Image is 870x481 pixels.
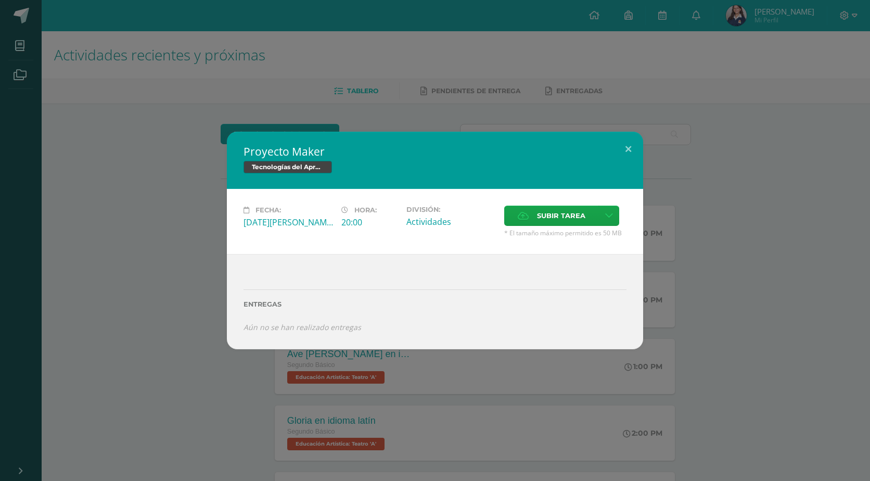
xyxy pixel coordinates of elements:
[244,217,333,228] div: [DATE][PERSON_NAME]
[341,217,398,228] div: 20:00
[255,206,281,214] span: Fecha:
[504,229,626,237] span: * El tamaño máximo permitido es 50 MB
[537,206,585,225] span: Subir tarea
[354,206,377,214] span: Hora:
[613,132,643,167] button: Close (Esc)
[244,322,361,332] i: Aún no se han realizado entregas
[244,300,626,308] label: Entregas
[244,161,332,173] span: Tecnologías del Aprendizaje y la Comunicación
[406,216,496,227] div: Actividades
[244,144,626,159] h2: Proyecto Maker
[406,206,496,213] label: División:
